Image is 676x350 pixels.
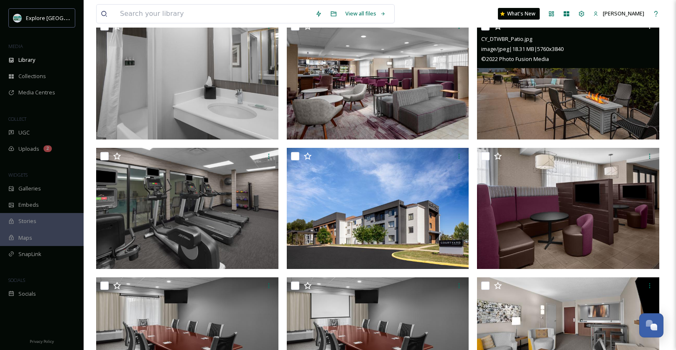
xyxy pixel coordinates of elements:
button: Open Chat [639,313,663,337]
span: WIDGETS [8,172,28,178]
span: CY_DTWBR_Patio.jpg [481,35,532,43]
span: MEDIA [8,43,23,49]
img: CY_DTWBR_Media_Pods.jpg [477,148,659,269]
input: Search your library [116,5,311,23]
span: Uploads [18,145,39,153]
span: © 2022 Photo Fusion Media [481,55,549,63]
img: CY_DTWBR_Lobby_Wide.jpg [287,18,469,139]
span: SnapLink [18,250,41,258]
img: CY_DTWBR_Fitness_Center.jpg [96,148,278,269]
span: SOCIALS [8,277,25,283]
span: [PERSON_NAME] [603,10,644,17]
span: Media Centres [18,89,55,96]
span: COLLECT [8,116,26,122]
div: 2 [43,145,52,152]
span: Socials [18,290,36,298]
a: Privacy Policy [30,336,54,346]
span: Stories [18,217,36,225]
a: [PERSON_NAME] [589,5,648,22]
img: 67e7af72-b6c8-455a-acf8-98e6fe1b68aa.avif [13,14,22,22]
a: View all files [341,5,390,22]
span: Galleries [18,185,41,193]
span: image/jpeg | 18.31 MB | 5760 x 3840 [481,45,564,53]
img: CY_DTWBR_Day_Exterior.jpg [287,148,469,269]
span: UGC [18,129,30,137]
span: Explore [GEOGRAPHIC_DATA][PERSON_NAME] [26,14,141,22]
span: Embeds [18,201,39,209]
a: What's New [498,8,540,20]
span: Privacy Policy [30,339,54,344]
img: CY_DTWBR_Standard_Bathtub.jpg [96,18,278,139]
span: Library [18,56,35,64]
span: Collections [18,72,46,80]
img: CY_DTWBR_Patio.jpg [477,18,659,139]
span: Maps [18,234,32,242]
